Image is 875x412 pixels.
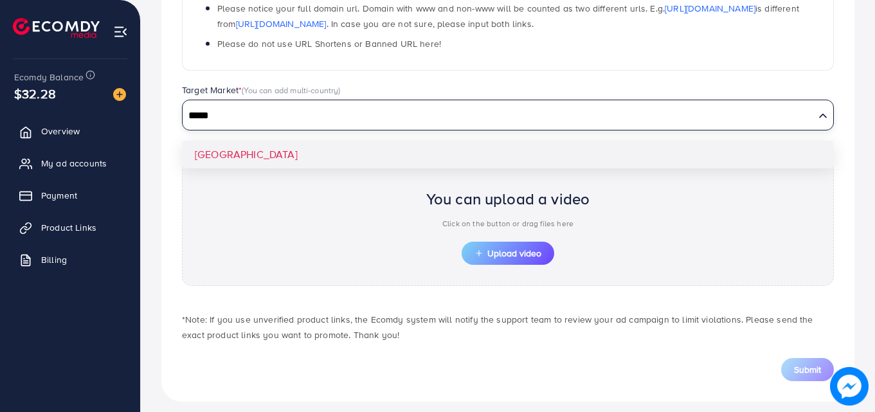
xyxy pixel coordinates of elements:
img: menu [113,24,128,39]
img: image [113,88,126,101]
span: My ad accounts [41,157,107,170]
li: [GEOGRAPHIC_DATA] [182,141,834,168]
span: Please do not use URL Shortens or Banned URL here! [217,37,441,50]
h2: You can upload a video [426,190,590,208]
span: $32.28 [23,71,48,116]
img: logo [13,18,100,38]
span: Please notice your full domain url. Domain with www and non-www will be counted as two different ... [217,2,799,30]
span: Upload video [474,249,541,258]
p: *Note: If you use unverified product links, the Ecomdy system will notify the support team to rev... [182,312,834,343]
a: Overview [10,118,131,144]
button: Submit [781,358,834,381]
a: Payment [10,183,131,208]
a: My ad accounts [10,150,131,176]
label: Target Market [182,84,341,96]
p: Click on the button or drag files here [426,216,590,231]
a: Product Links [10,215,131,240]
span: Payment [41,189,77,202]
a: [URL][DOMAIN_NAME] [236,17,327,30]
span: Ecomdy Balance [14,71,84,84]
span: Product Links [41,221,96,234]
button: Upload video [462,242,554,265]
span: Overview [41,125,80,138]
span: (You can add multi-country) [242,84,340,96]
img: image [830,367,869,406]
a: Billing [10,247,131,273]
div: Search for option [182,100,834,130]
span: Billing [41,253,67,266]
a: [URL][DOMAIN_NAME] [665,2,755,15]
span: Submit [794,363,821,376]
input: Search for option [184,106,813,126]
